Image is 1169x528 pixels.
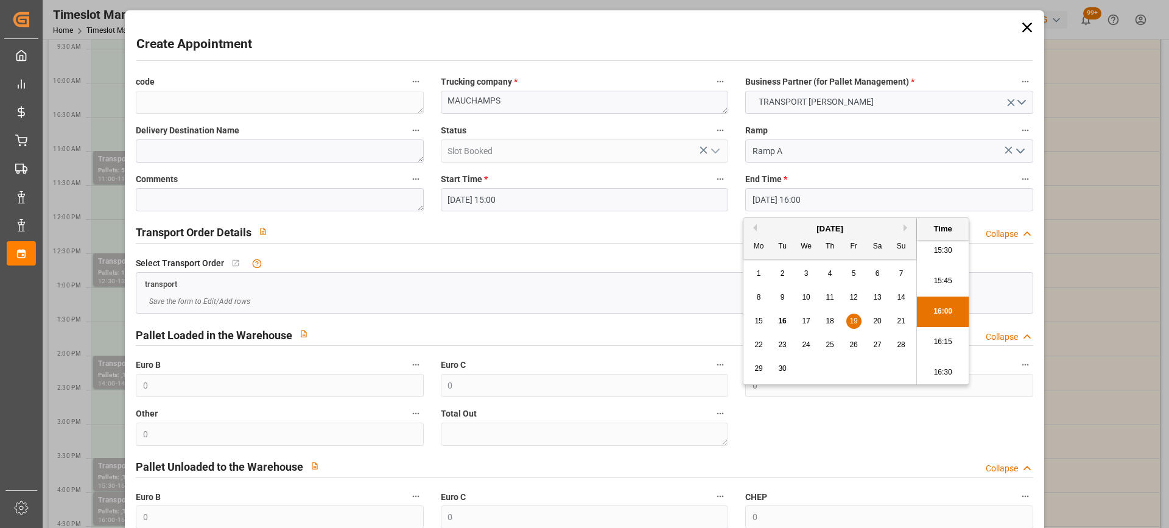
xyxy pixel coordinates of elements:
[775,314,790,329] div: Choose Tuesday, September 16th, 2025
[408,171,424,187] button: Comments
[751,266,767,281] div: Choose Monday, September 1st, 2025
[743,223,916,235] div: [DATE]
[754,317,762,325] span: 15
[823,314,838,329] div: Choose Thursday, September 18th, 2025
[753,96,880,108] span: TRANSPORT [PERSON_NAME]
[778,317,786,325] span: 16
[441,491,466,504] span: Euro C
[846,314,862,329] div: Choose Friday, September 19th, 2025
[136,327,292,343] h2: Pallet Loaded in the Warehouse
[712,171,728,187] button: Start Time *
[894,314,909,329] div: Choose Sunday, September 21st, 2025
[799,314,814,329] div: Choose Wednesday, September 17th, 2025
[408,406,424,421] button: Other
[292,322,315,345] button: View description
[149,296,250,307] span: Save the form to Edit/Add rows
[846,266,862,281] div: Choose Friday, September 5th, 2025
[751,290,767,305] div: Choose Monday, September 8th, 2025
[799,337,814,353] div: Choose Wednesday, September 24th, 2025
[145,278,177,288] a: transport
[757,269,761,278] span: 1
[870,314,885,329] div: Choose Saturday, September 20th, 2025
[136,173,178,186] span: Comments
[870,266,885,281] div: Choose Saturday, September 6th, 2025
[917,327,969,357] li: 16:15
[846,290,862,305] div: Choose Friday, September 12th, 2025
[303,454,326,477] button: View description
[917,266,969,297] li: 15:45
[894,266,909,281] div: Choose Sunday, September 7th, 2025
[849,293,857,301] span: 12
[745,188,1033,211] input: DD-MM-YYYY HH:MM
[408,357,424,373] button: Euro B
[1010,142,1028,161] button: open menu
[920,223,966,235] div: Time
[775,266,790,281] div: Choose Tuesday, September 2nd, 2025
[873,340,881,349] span: 27
[745,91,1033,114] button: open menu
[775,239,790,255] div: Tu
[745,173,787,186] span: End Time
[778,340,786,349] span: 23
[778,364,786,373] span: 30
[1017,488,1033,504] button: CHEP
[826,317,834,325] span: 18
[745,76,914,88] span: Business Partner (for Pallet Management)
[441,76,518,88] span: Trucking company
[804,269,809,278] span: 3
[136,76,155,88] span: code
[747,262,913,381] div: month 2025-09
[408,488,424,504] button: Euro B
[754,340,762,349] span: 22
[712,488,728,504] button: Euro C
[781,269,785,278] span: 2
[706,142,724,161] button: open menu
[712,357,728,373] button: Euro C
[828,269,832,278] span: 4
[870,337,885,353] div: Choose Saturday, September 27th, 2025
[441,188,728,211] input: DD-MM-YYYY HH:MM
[1017,74,1033,90] button: Business Partner (for Pallet Management) *
[441,407,477,420] span: Total Out
[136,257,224,270] span: Select Transport Order
[712,406,728,421] button: Total Out
[408,74,424,90] button: code
[917,297,969,327] li: 16:00
[751,361,767,376] div: Choose Monday, September 29th, 2025
[802,293,810,301] span: 10
[823,266,838,281] div: Choose Thursday, September 4th, 2025
[441,124,466,137] span: Status
[136,124,239,137] span: Delivery Destination Name
[749,224,757,231] button: Previous Month
[904,224,911,231] button: Next Month
[894,337,909,353] div: Choose Sunday, September 28th, 2025
[441,359,466,371] span: Euro C
[751,337,767,353] div: Choose Monday, September 22nd, 2025
[136,224,251,241] h2: Transport Order Details
[745,491,767,504] span: CHEP
[1017,171,1033,187] button: End Time *
[136,491,161,504] span: Euro B
[986,228,1018,241] div: Collapse
[745,139,1033,163] input: Type to search/select
[754,364,762,373] span: 29
[826,340,834,349] span: 25
[849,340,857,349] span: 26
[775,337,790,353] div: Choose Tuesday, September 23rd, 2025
[145,280,177,289] span: transport
[917,357,969,388] li: 16:30
[823,290,838,305] div: Choose Thursday, September 11th, 2025
[897,293,905,301] span: 14
[849,317,857,325] span: 19
[251,220,275,243] button: View description
[1017,357,1033,373] button: CHEP
[745,124,768,137] span: Ramp
[1017,122,1033,138] button: Ramp
[751,314,767,329] div: Choose Monday, September 15th, 2025
[781,293,785,301] span: 9
[870,290,885,305] div: Choose Saturday, September 13th, 2025
[894,290,909,305] div: Choose Sunday, September 14th, 2025
[799,239,814,255] div: We
[870,239,885,255] div: Sa
[799,266,814,281] div: Choose Wednesday, September 3rd, 2025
